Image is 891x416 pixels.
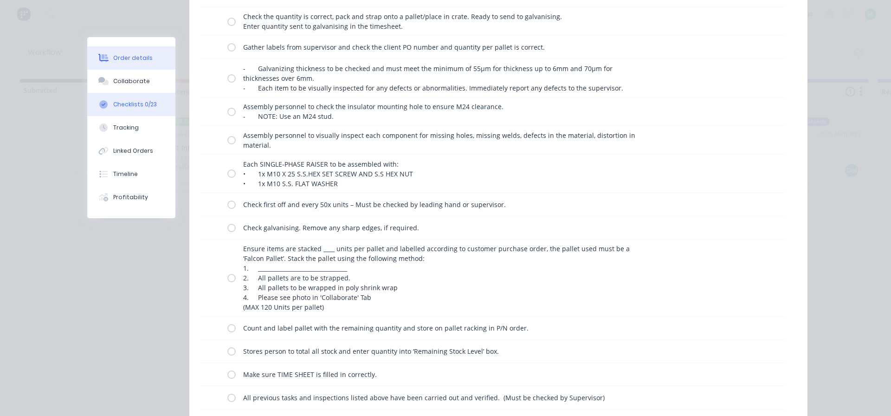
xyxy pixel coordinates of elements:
[239,10,642,33] textarea: Check the quantity is correct, pack and strap onto a pallet/place in crate. Ready to send to galv...
[239,100,642,123] textarea: Assembly personnel to check the insulator mounting hole to ensure M24 clearance. - NOTE: Use an M...
[113,147,153,155] div: Linked Orders
[113,77,150,85] div: Collaborate
[113,54,153,62] div: Order details
[239,129,642,152] textarea: Assembly personnel to visually inspect each component for missing holes, missing welds, defects i...
[87,139,175,162] button: Linked Orders
[113,100,157,109] div: Checklists 0/23
[113,170,138,178] div: Timeline
[239,391,642,404] textarea: All previous tasks and inspections listed above have been carried out and verified. (Must be chec...
[113,123,139,132] div: Tracking
[239,368,642,381] textarea: Make sure TIME SHEET is filled in correctly.
[239,62,642,95] textarea: - Galvanizing thickness to be checked and must meet the minimum of 55µm for thickness up to 6mm a...
[87,116,175,139] button: Tracking
[239,321,642,335] textarea: Count and label pallet with the remaining quantity and store on pallet racking in P/N order.
[239,242,642,314] textarea: Ensure items are stacked ____ units per pallet and labelled according to customer purchase order,...
[87,162,175,186] button: Timeline
[239,198,642,211] textarea: Check first off and every 50x units – Must be checked by leading hand or supervisor.
[113,193,148,201] div: Profitability
[87,46,175,70] button: Order details
[239,221,642,234] textarea: Check galvanising. Remove any sharp edges, if required.
[87,70,175,93] button: Collaborate
[239,344,642,358] textarea: Stores person to total all stock and enter quantity into ‘Remaining Stock Level’ box.
[239,40,642,54] textarea: Gather labels from supervisor and check the client PO number and quantity per pallet is correct.
[87,93,175,116] button: Checklists 0/23
[239,157,642,190] textarea: Each SINGLE-PHASE RAISER to be assembled with: • 1x M10 X 25 S.S.HEX SET SCREW AND S.S HEX NUT • ...
[87,186,175,209] button: Profitability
